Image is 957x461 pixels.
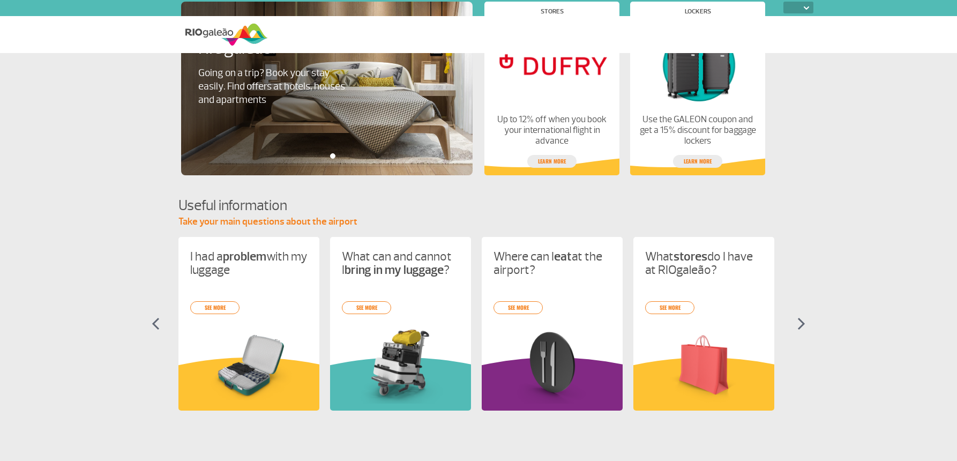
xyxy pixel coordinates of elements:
[639,114,756,146] p: Use the GALEON coupon and get a 15% discount for baggage lockers
[198,66,350,107] p: Going on a trip? Book your stay easily. Find offers at hotels, houses and apartments
[178,358,319,411] img: amareloInformacoesUteis.svg
[198,19,455,107] a: [DOMAIN_NAME] and RIOgaleãoGoing on a trip? Book your stay easily. Find offers at hotels, houses ...
[342,301,391,314] a: see more
[178,196,779,215] h4: Useful information
[673,155,722,168] a: Learn more
[482,358,623,411] img: roxoInformacoesUteis.svg
[190,327,308,404] img: problema-bagagem.png
[674,249,707,264] strong: stores
[494,23,610,106] img: Stores
[223,249,266,264] strong: problem
[527,155,577,168] a: Learn more
[152,317,160,330] img: seta-esquerda
[633,358,774,411] img: amareloInformacoesUteis.svg
[190,301,240,314] a: see more
[645,250,762,277] p: What do I have at RIOgaleão?
[494,301,543,314] a: see more
[554,249,572,264] strong: eat
[639,23,756,106] img: Lockers
[330,358,471,411] img: verdeInformacoesUteis.svg
[190,250,308,277] p: I had a with my luggage
[685,9,711,14] h4: Lockers
[494,327,611,404] img: card%20informa%C3%A7%C3%B5es%208.png
[797,317,805,330] img: seta-direita
[645,327,762,404] img: card%20informa%C3%A7%C3%B5es%206.png
[541,9,564,14] h4: Stores
[198,19,369,58] h4: [DOMAIN_NAME] and RIOgaleão
[645,301,694,314] a: see more
[494,114,610,146] p: Up to 12% off when you book your international flight in advance
[342,250,459,277] p: What can and cannot I ?
[494,250,611,277] p: Where can I at the airport?
[345,262,444,278] strong: bring in my luggage
[178,215,779,228] p: Take your main questions about the airport
[342,327,459,404] img: card%20informa%C3%A7%C3%B5es%201.png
